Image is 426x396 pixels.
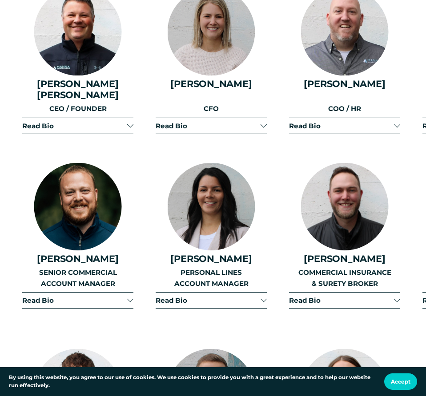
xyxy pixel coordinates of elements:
p: COO / HR [289,103,400,114]
p: CEO / FOUNDER [22,103,133,114]
button: Read Bio [22,118,133,134]
span: Read Bio [289,296,394,305]
h4: [PERSON_NAME] [289,253,400,264]
button: Read Bio [156,118,267,134]
span: Accept [391,378,410,385]
button: Read Bio [289,118,400,134]
button: Read Bio [22,293,133,308]
h4: [PERSON_NAME] [156,79,267,89]
button: Accept [384,373,417,390]
p: PERSONAL LINES ACCOUNT MANAGER [156,267,267,289]
p: By using this website, you agree to our use of cookies. We use cookies to provide you with a grea... [9,373,375,390]
button: Read Bio [156,293,267,308]
p: COMMERCIAL INSURANCE & SURETY BROKER [289,267,400,289]
h4: [PERSON_NAME] [PERSON_NAME] [22,79,133,100]
p: SENIOR COMMERCIAL ACCOUNT MANAGER [22,267,133,289]
span: Read Bio [156,296,261,305]
h4: [PERSON_NAME] [22,253,133,264]
button: Read Bio [289,293,400,308]
h4: [PERSON_NAME] [289,79,400,89]
p: CFO [156,103,267,114]
span: Read Bio [156,122,261,130]
span: Read Bio [289,122,394,130]
h4: [PERSON_NAME] [156,253,267,264]
span: Read Bio [22,296,127,305]
span: Read Bio [22,122,127,130]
